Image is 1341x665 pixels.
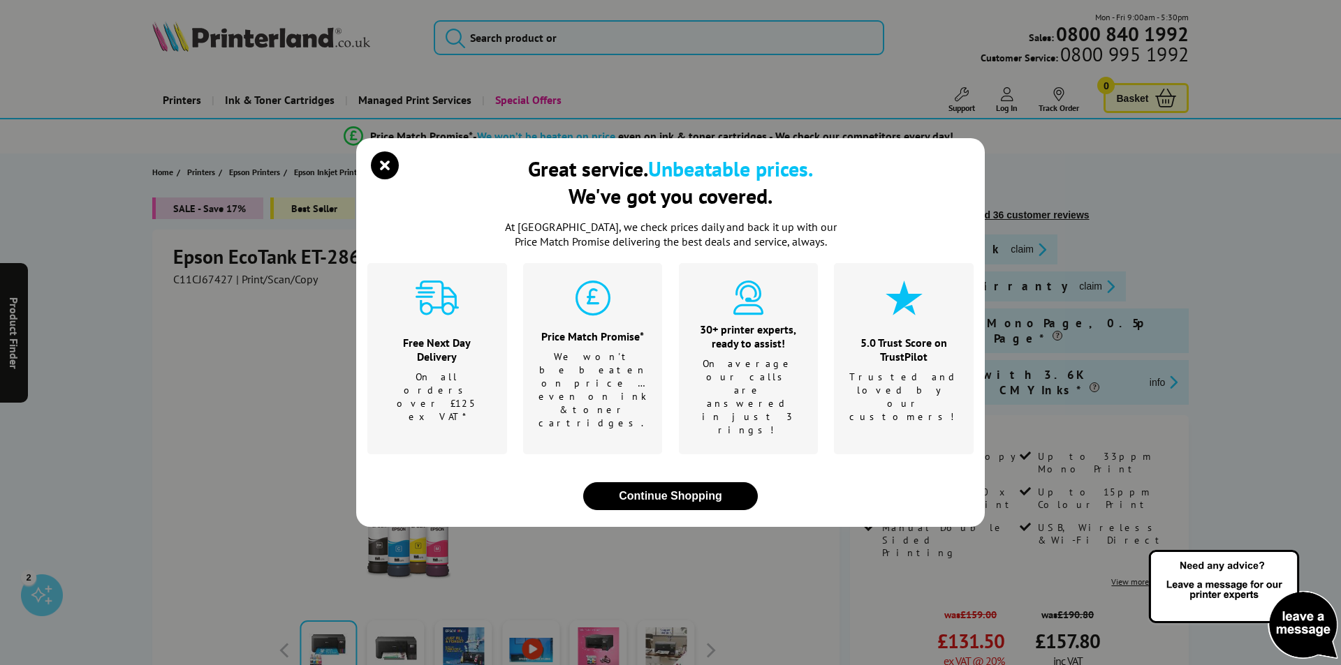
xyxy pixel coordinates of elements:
[538,329,647,343] div: Price Match Promise*
[849,336,959,364] div: 5.0 Trust Score on TrustPilot
[385,336,490,364] div: Free Next Day Delivery
[1145,548,1341,662] img: Open Live Chat window
[528,155,813,209] div: Great service. We've got you covered.
[696,322,801,350] div: 30+ printer experts, ready to assist!
[538,350,647,430] p: We won't be beaten on price …even on ink & toner cartridges.
[496,220,845,249] p: At [GEOGRAPHIC_DATA], we check prices daily and back it up with our Price Match Promise deliverin...
[648,155,813,182] b: Unbeatable prices.
[374,155,395,176] button: close modal
[583,482,758,510] button: close modal
[696,357,801,437] p: On average our calls are answered in just 3 rings!
[385,371,490,424] p: On all orders over £125 ex VAT*
[849,371,959,424] p: Trusted and loved by our customers!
